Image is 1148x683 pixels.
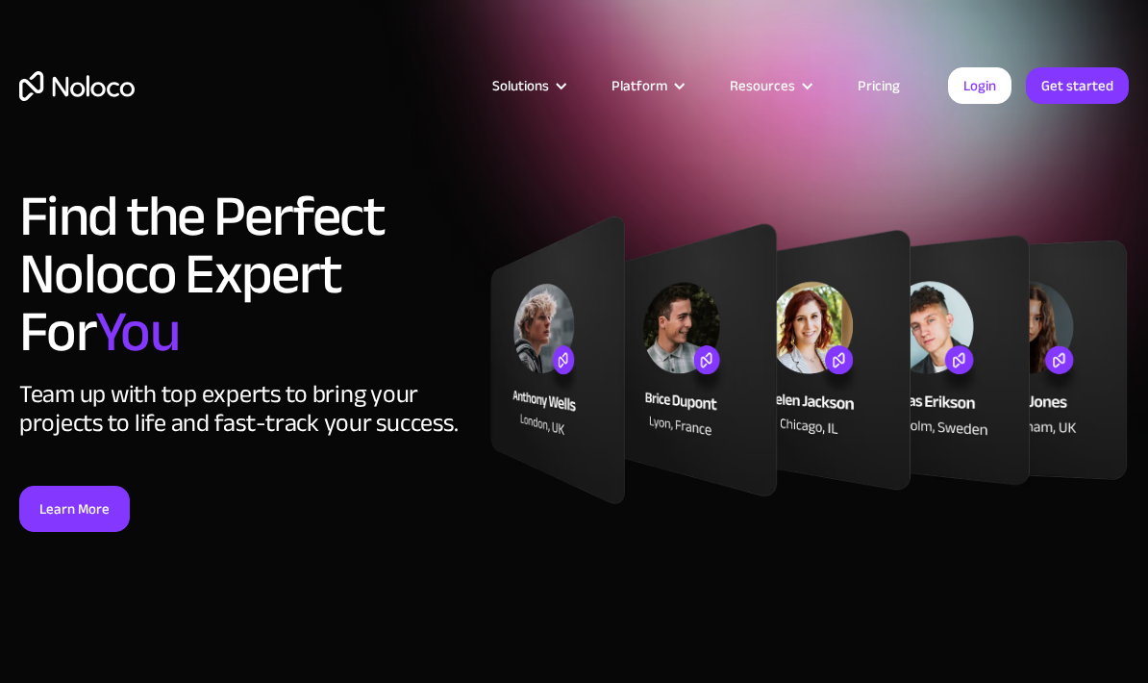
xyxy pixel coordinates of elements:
div: Solutions [492,73,549,98]
div: Platform [587,73,706,98]
div: Team up with top experts to bring your projects to life and fast-track your success. [19,380,470,438]
a: Learn More [19,486,130,532]
a: Login [948,67,1011,104]
a: Get started [1026,67,1129,104]
div: Solutions [468,73,587,98]
a: home [19,71,135,101]
div: Resources [706,73,834,98]
span: You [95,278,179,386]
div: Resources [730,73,795,98]
h1: Find the Perfect Noloco Expert For [19,188,470,361]
a: Pricing [834,73,924,98]
div: Platform [611,73,667,98]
